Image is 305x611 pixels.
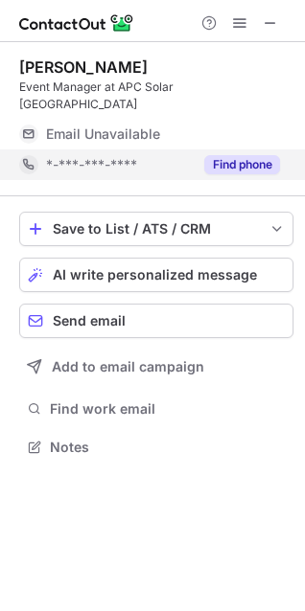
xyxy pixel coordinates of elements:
button: Find work email [19,396,293,422]
div: [PERSON_NAME] [19,57,148,77]
button: Add to email campaign [19,350,293,384]
button: Reveal Button [204,155,280,174]
div: Save to List / ATS / CRM [53,221,260,237]
button: Notes [19,434,293,461]
span: Add to email campaign [52,359,204,374]
span: AI write personalized message [53,267,257,283]
span: Find work email [50,400,286,418]
div: Event Manager at APC Solar [GEOGRAPHIC_DATA] [19,79,293,113]
button: save-profile-one-click [19,212,293,246]
span: Email Unavailable [46,125,160,143]
span: Send email [53,313,126,328]
button: AI write personalized message [19,258,293,292]
span: Notes [50,439,286,456]
img: ContactOut v5.3.10 [19,11,134,34]
button: Send email [19,304,293,338]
